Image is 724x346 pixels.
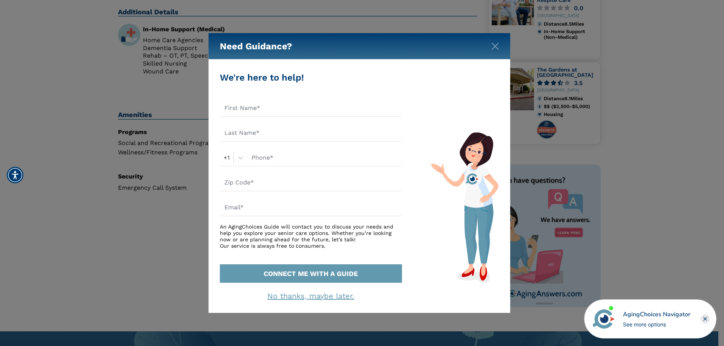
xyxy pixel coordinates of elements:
[431,132,499,283] img: match-guide-form.svg
[220,124,402,142] input: Last Name*
[220,174,402,191] input: Zip Code*
[491,43,499,50] img: modal-close.svg
[591,306,617,332] img: avatar
[267,291,354,300] a: No thanks, maybe later.
[7,167,23,183] div: Accessibility Menu
[220,99,402,117] input: First Name*
[220,71,402,84] div: We're here to help!
[623,310,690,319] div: AgingChoices Navigator
[220,224,402,249] div: An AgingChoices Guide will contact you to discuss your needs and help you explore your senior car...
[623,320,690,328] div: See more options
[220,264,402,283] button: CONNECT ME WITH A GUIDE
[220,33,292,59] h5: Need Guidance?
[491,41,499,49] button: Close
[247,149,402,166] input: Phone*
[701,314,710,323] div: Close
[220,199,402,216] input: Email*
